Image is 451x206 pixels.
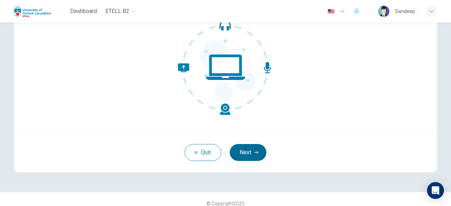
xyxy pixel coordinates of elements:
div: Sandeep . [395,7,417,15]
a: Uclan logo [14,4,67,18]
button: eTELL B2 [103,5,138,18]
button: Next [230,144,266,161]
button: Quit [185,144,221,161]
span: Dashboard [70,7,97,15]
img: en [327,9,335,14]
img: Uclan logo [14,4,51,18]
button: Dashboard [67,5,100,18]
img: Profile picture [378,6,389,17]
span: eTELL B2 [105,7,129,15]
div: Open Intercom Messenger [427,182,444,199]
